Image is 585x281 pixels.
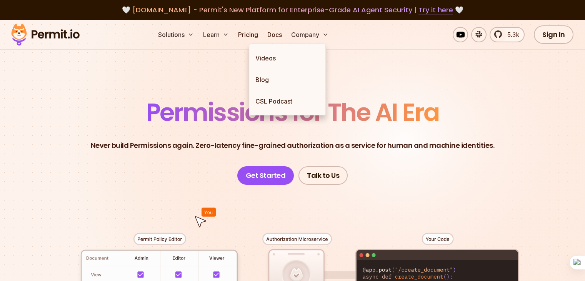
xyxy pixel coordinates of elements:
span: Permissions for The AI Era [146,95,439,129]
div: 🤍 🤍 [18,5,567,15]
a: Docs [264,27,285,42]
span: [DOMAIN_NAME] - Permit's New Platform for Enterprise-Grade AI Agent Security | [132,5,453,15]
p: Never build Permissions again. Zero-latency fine-grained authorization as a service for human and... [91,140,495,151]
button: Learn [200,27,232,42]
a: CSL Podcast [249,90,325,112]
a: Sign In [534,25,573,44]
a: Videos [249,47,325,69]
a: 5.3k [490,27,525,42]
span: 5.3k [503,30,519,39]
img: Permit logo [8,22,83,48]
a: Pricing [235,27,261,42]
button: Company [288,27,332,42]
a: Try it here [418,5,453,15]
a: Talk to Us [298,166,348,185]
button: Solutions [155,27,197,42]
a: Get Started [237,166,294,185]
a: Blog [249,69,325,90]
